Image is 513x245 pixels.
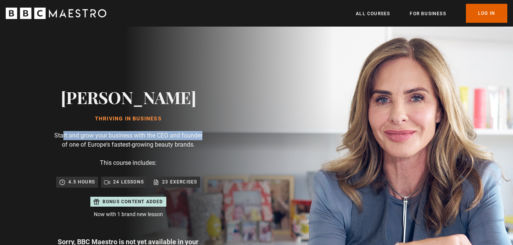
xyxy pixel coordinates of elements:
[61,87,196,107] h2: [PERSON_NAME]
[52,131,204,149] p: Start and grow your business with the CEO and founder of one of Europe's fastest-growing beauty b...
[356,10,390,17] a: All Courses
[113,178,144,186] p: 24 lessons
[162,178,197,186] p: 23 exercises
[466,4,507,23] a: Log In
[61,116,196,122] h1: Thriving in Business
[410,10,446,17] a: For business
[90,210,166,218] p: Now with 1 brand new lesson
[6,8,106,19] svg: BBC Maestro
[68,178,95,186] p: 4.5 hours
[100,158,156,168] p: This course includes:
[103,198,163,205] p: Bonus content added
[356,4,507,23] nav: Primary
